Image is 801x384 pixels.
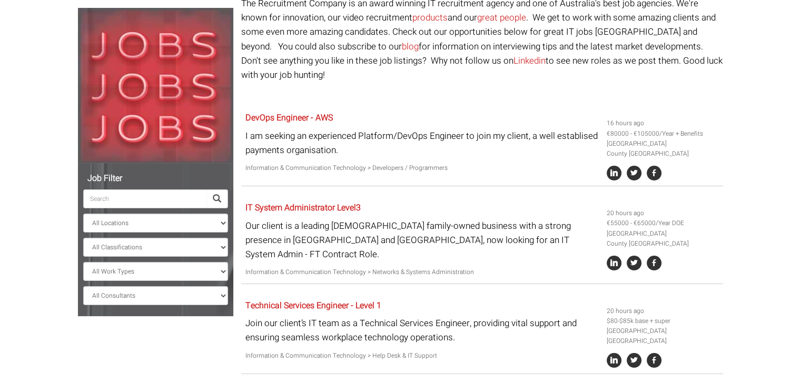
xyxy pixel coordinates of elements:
[607,218,719,228] li: €55000 - €65000/Year DOE
[412,11,448,24] a: products
[245,201,361,214] a: IT System Administrator Level3
[607,306,719,316] li: 20 hours ago
[78,8,233,163] img: Jobs, Jobs, Jobs
[477,11,526,24] a: great people
[607,208,719,218] li: 20 hours ago
[245,316,599,345] p: Join our client’s IT team as a Technical Services Engineer, providing vital support and ensuring ...
[83,174,228,184] h5: Job Filter
[607,118,719,128] li: 16 hours ago
[607,229,719,249] li: [GEOGRAPHIC_DATA] County [GEOGRAPHIC_DATA]
[245,351,599,361] p: Information & Communication Technology > Help Desk & IT Support
[607,129,719,139] li: €80000 - €105000/Year + Benefits
[402,40,419,53] a: blog
[245,163,599,173] p: Information & Communication Technology > Developers / Programmers
[607,326,719,346] li: [GEOGRAPHIC_DATA] [GEOGRAPHIC_DATA]
[245,219,599,262] p: Our client is a leading [DEMOGRAPHIC_DATA] family-owned business with a strong presence in [GEOGR...
[245,129,599,157] p: I am seeking an experienced Platform/DevOps Engineer to join my client, a well establised payment...
[245,112,333,124] a: DevOps Engineer - AWS
[513,54,546,67] a: Linkedin
[607,139,719,159] li: [GEOGRAPHIC_DATA] County [GEOGRAPHIC_DATA]
[245,267,599,277] p: Information & Communication Technology > Networks & Systems Administration
[83,189,206,208] input: Search
[245,299,381,312] a: Technical Services Engineer - Level 1
[607,316,719,326] li: $80-$85k base + super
